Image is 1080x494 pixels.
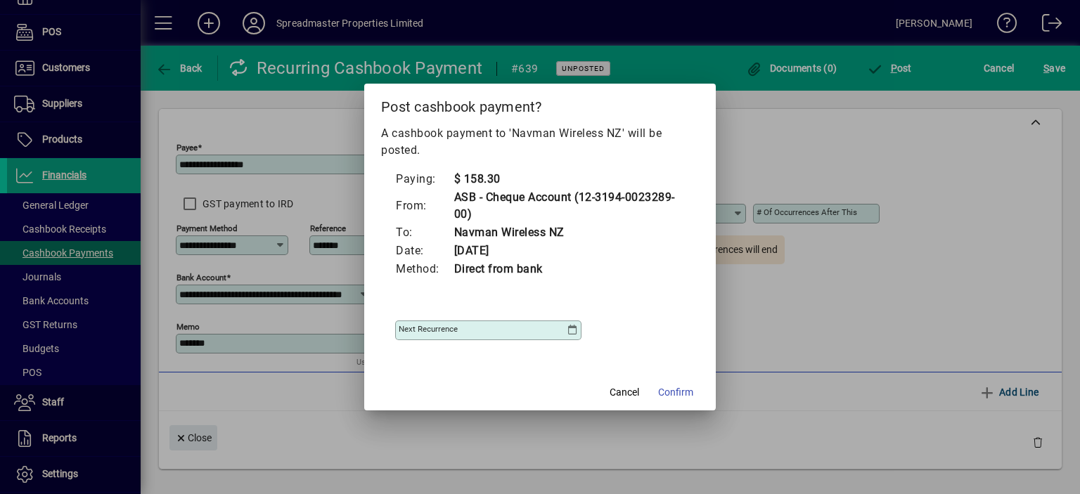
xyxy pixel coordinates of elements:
span: Cancel [610,385,639,400]
span: Confirm [658,385,693,400]
h2: Post cashbook payment? [364,84,716,124]
td: ASB - Cheque Account (12-3194-0023289-00) [454,188,686,223]
td: Paying: [395,170,454,188]
td: Method: [395,260,454,278]
td: To: [395,223,454,242]
td: Navman Wireless NZ [454,223,686,242]
td: [DATE] [454,242,686,260]
td: $ 158.30 [454,170,686,188]
td: Date: [395,242,454,260]
td: Direct from bank [454,260,686,278]
button: Cancel [602,379,647,405]
button: Confirm [652,379,699,405]
td: From: [395,188,454,223]
p: A cashbook payment to 'Navman Wireless NZ' will be posted. [381,125,699,159]
mat-label: Next recurrence [399,324,458,334]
